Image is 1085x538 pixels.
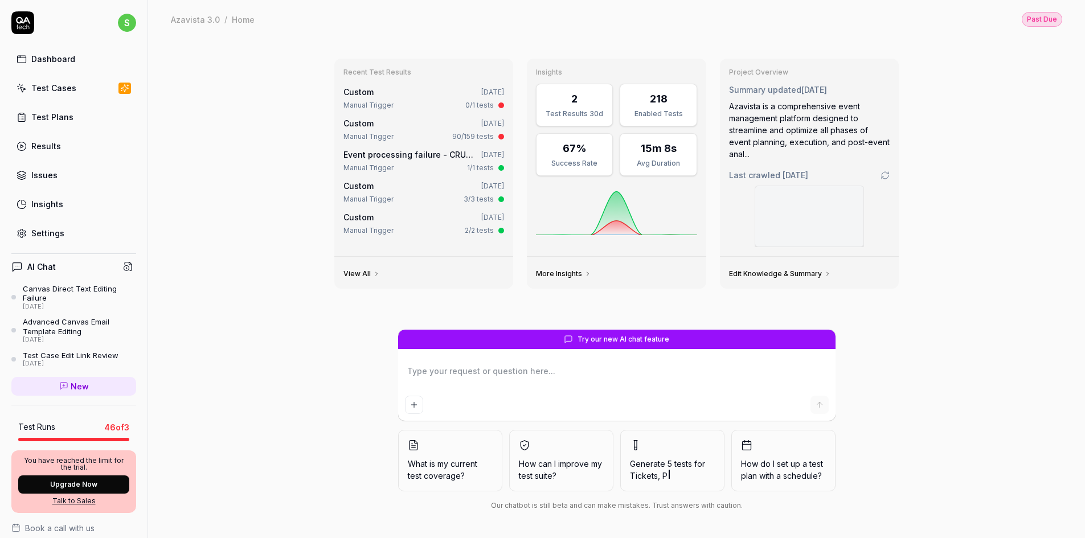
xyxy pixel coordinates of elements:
div: Insights [31,198,63,210]
div: Manual Trigger [343,194,394,204]
a: Dashboard [11,48,136,70]
div: [DATE] [23,303,136,311]
a: Talk to Sales [18,496,129,506]
button: How do I set up a test plan with a schedule? [731,430,836,491]
div: Manual Trigger [343,163,394,173]
h5: Test Runs [18,422,55,432]
a: Insights [11,193,136,215]
div: Settings [31,227,64,239]
span: Custom [343,181,374,191]
div: 67% [563,141,587,156]
div: Manual Trigger [343,100,394,110]
a: Event processing failure - CRUD ops[DATE]Manual Trigger1/1 tests [341,146,507,175]
div: Manual Trigger [343,132,394,142]
time: [DATE] [481,213,504,221]
span: Custom [343,212,374,222]
time: [DATE] [801,85,827,95]
div: Past Due [1022,12,1062,27]
div: 90/159 tests [452,132,494,142]
time: [DATE] [481,88,504,96]
a: Custom[DATE]Manual Trigger90/159 tests [341,115,507,144]
button: How can I improve my test suite? [509,430,613,491]
div: Test Plans [31,111,73,123]
div: 3/3 tests [464,194,494,204]
span: Try our new AI chat feature [578,334,669,344]
button: s [118,11,136,34]
span: s [118,14,136,32]
a: Go to crawling settings [881,171,890,180]
div: Test Case Edit Link Review [23,351,118,360]
span: Custom [343,118,374,128]
span: New [71,380,89,392]
div: Home [232,14,255,25]
span: What is my current test coverage? [408,458,493,482]
div: 2 [571,91,578,106]
button: What is my current test coverage? [398,430,502,491]
div: Results [31,140,61,152]
div: Canvas Direct Text Editing Failure [23,284,136,303]
h3: Recent Test Results [343,68,505,77]
span: Generate 5 tests for [630,458,715,482]
h3: Project Overview [729,68,890,77]
span: Summary updated [729,85,801,95]
div: Enabled Tests [627,109,689,119]
p: You have reached the limit for the trial. [18,457,129,471]
span: How can I improve my test suite? [519,458,604,482]
div: 15m 8s [641,141,677,156]
a: Settings [11,222,136,244]
div: 218 [650,91,668,106]
button: Add attachment [405,396,423,414]
span: 46 of 3 [104,421,129,433]
a: Custom[DATE]Manual Trigger0/1 tests [341,84,507,113]
a: New [11,377,136,396]
a: Book a call with us [11,522,136,534]
div: Success Rate [543,158,605,169]
div: Avg Duration [627,158,689,169]
div: 2/2 tests [465,225,494,236]
button: Generate 5 tests forTickets, P [620,430,724,491]
img: Screenshot [755,186,863,247]
a: View All [343,269,380,278]
div: [DATE] [23,360,118,368]
a: Test Cases [11,77,136,99]
a: Test Case Edit Link Review[DATE] [11,351,136,368]
time: [DATE] [783,170,808,180]
div: Test Cases [31,82,76,94]
h3: Insights [536,68,697,77]
div: 0/1 tests [465,100,494,110]
div: Manual Trigger [343,225,394,236]
a: Custom[DATE]Manual Trigger3/3 tests [341,178,507,207]
a: Canvas Direct Text Editing Failure[DATE] [11,284,136,310]
div: Dashboard [31,53,75,65]
a: Results [11,135,136,157]
a: Custom[DATE]Manual Trigger2/2 tests [341,209,507,238]
button: Past Due [1022,11,1062,27]
div: Advanced Canvas Email Template Editing [23,317,136,336]
time: [DATE] [481,182,504,190]
span: Book a call with us [25,522,95,534]
a: Issues [11,164,136,186]
button: Upgrade Now [18,475,129,494]
div: Our chatbot is still beta and can make mistakes. Trust answers with caution. [398,500,836,511]
time: [DATE] [481,150,504,159]
span: How do I set up a test plan with a schedule? [741,458,826,482]
div: / [224,14,227,25]
div: Azavista is a comprehensive event management platform designed to streamline and optimize all pha... [729,100,890,160]
div: [DATE] [23,336,136,344]
time: [DATE] [481,119,504,128]
span: Tickets, P [630,471,668,480]
span: Custom [343,87,374,97]
span: Last crawled [729,169,808,181]
a: Advanced Canvas Email Template Editing[DATE] [11,317,136,343]
div: Test Results 30d [543,109,605,119]
div: Azavista 3.0 [171,14,220,25]
div: 1/1 tests [467,163,494,173]
a: Edit Knowledge & Summary [729,269,831,278]
h4: AI Chat [27,261,56,273]
span: Event processing failure - CRUD ops [343,150,489,159]
a: Test Plans [11,106,136,128]
a: More Insights [536,269,591,278]
div: Issues [31,169,58,181]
